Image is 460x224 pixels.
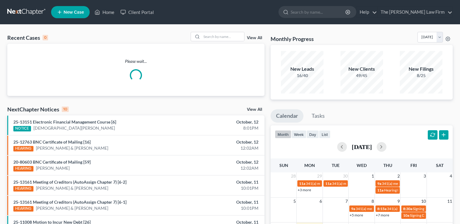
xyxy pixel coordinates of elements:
[447,198,453,205] span: 11
[247,107,262,112] a: View All
[13,186,33,192] div: HEARING
[36,145,108,151] a: [PERSON_NAME] & [PERSON_NAME]
[181,139,258,145] div: October, 12
[181,119,258,125] div: October, 12
[342,172,348,180] span: 30
[181,199,258,205] div: October, 11
[13,206,33,212] div: HEARING
[420,198,427,205] span: 10
[350,213,363,217] a: +5 more
[117,7,157,18] a: Client Portal
[13,199,126,205] a: 25-13161 Meeting of Creditors (AutoAssign Chapter 7) [6-1]
[181,159,258,165] div: October, 12
[357,163,367,168] span: Wed
[7,34,48,41] div: Recent Cases
[377,188,383,192] span: 11a
[306,109,330,123] a: Tasks
[281,73,323,79] div: 16/40
[397,198,400,205] span: 9
[92,7,117,18] a: Home
[13,139,91,144] a: 25-12763 BNC Certificate of Mailing [16]
[13,166,33,171] div: HEARING
[62,107,69,112] div: 10
[352,144,372,150] h2: [DATE]
[43,35,48,40] div: 0
[377,181,381,186] span: 9a
[316,172,323,180] span: 29
[247,36,262,40] a: View All
[181,145,258,151] div: 12:02AM
[298,188,311,192] a: +3 more
[290,172,296,180] span: 28
[13,126,31,131] div: NOTICE
[377,206,386,211] span: 8:15a
[181,165,258,171] div: 12:02AM
[291,130,306,138] button: week
[319,130,330,138] button: list
[400,73,442,79] div: 8/25
[378,7,452,18] a: The [PERSON_NAME] Law Firm
[202,32,244,41] input: Search by name...
[271,109,303,123] a: Calendar
[36,165,70,171] a: [PERSON_NAME]
[341,66,383,73] div: New Clients
[345,198,348,205] span: 7
[371,198,375,205] span: 8
[306,181,365,186] span: 341(a) meeting for [PERSON_NAME]
[7,58,265,64] p: Please wait...
[275,130,291,138] button: month
[7,106,69,113] div: NextChapter Notices
[332,163,340,168] span: Tue
[351,206,355,211] span: 9a
[64,10,84,15] span: New Case
[383,163,392,168] span: Thu
[279,163,288,168] span: Sun
[341,73,383,79] div: 49/45
[281,66,323,73] div: New Leads
[356,206,447,211] span: 341(a) meeting for [PERSON_NAME] & [PERSON_NAME]
[304,163,315,168] span: Mon
[306,130,319,138] button: day
[449,172,453,180] span: 4
[13,146,33,151] div: HEARING
[181,125,258,131] div: 8:01PM
[397,172,400,180] span: 2
[423,172,427,180] span: 3
[382,181,441,186] span: 341(a) meeting for [PERSON_NAME]
[36,205,108,211] a: [PERSON_NAME] & [PERSON_NAME]
[299,181,305,186] span: 11a
[376,213,389,217] a: +7 more
[332,181,391,186] span: 341(a) meeting for [PERSON_NAME]
[291,6,346,18] input: Search by name...
[357,7,377,18] a: Help
[410,163,417,168] span: Fri
[181,185,258,191] div: 10:01PM
[13,159,91,165] a: 20-80603 BNC Certificate of Mailing [59]
[400,66,442,73] div: New Filings
[181,205,258,211] div: 10:01PM
[271,35,314,42] h3: Monthly Progress
[436,163,444,168] span: Sat
[403,213,409,218] span: 10a
[319,198,323,205] span: 6
[13,119,116,124] a: 25-13151 Electronic Financial Management Course [6]
[13,179,126,185] a: 25-13161 Meeting of Creditors (AutoAssign Chapter 7) [6-2]
[371,172,375,180] span: 1
[181,179,258,185] div: October, 11
[293,198,296,205] span: 5
[33,125,115,131] a: [DEMOGRAPHIC_DATA][PERSON_NAME]
[325,181,331,186] span: 11a
[384,188,431,192] span: Hearing for [PERSON_NAME]
[403,206,412,211] span: 8:30a
[36,185,108,191] a: [PERSON_NAME] & [PERSON_NAME]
